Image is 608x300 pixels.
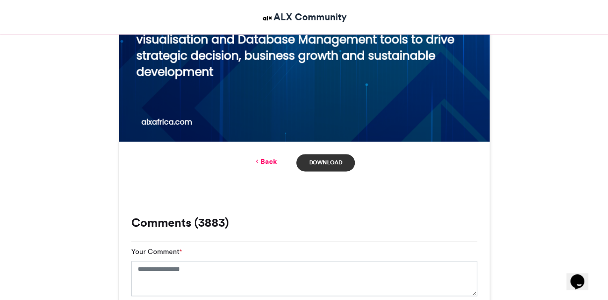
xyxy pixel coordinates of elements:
label: Your Comment [131,247,182,257]
img: ALX Community [261,12,274,24]
h3: Comments (3883) [131,217,477,229]
iframe: chat widget [566,260,598,290]
a: Back [253,156,276,167]
a: ALX Community [261,10,347,24]
a: Download [296,154,354,171]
